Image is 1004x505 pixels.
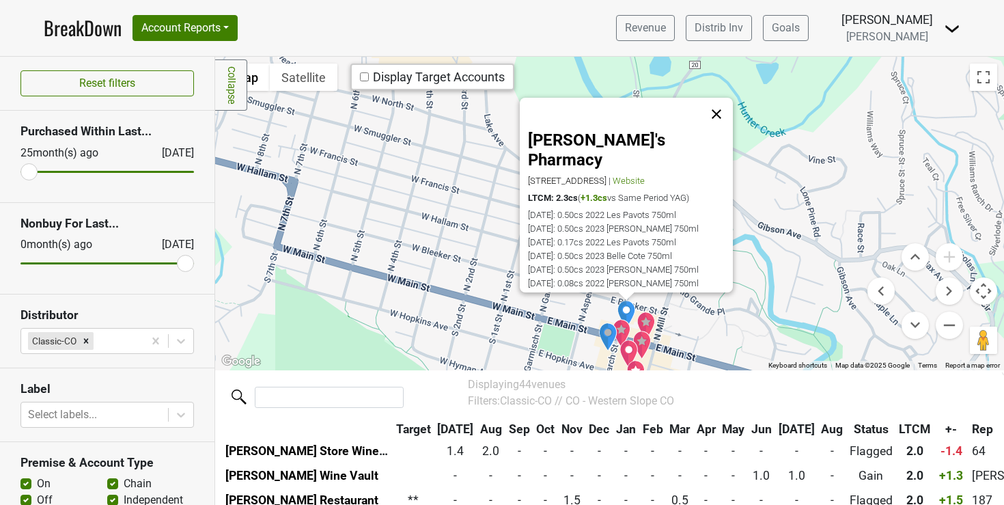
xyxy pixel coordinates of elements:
[639,463,667,488] td: -
[719,463,749,488] td: -
[970,277,997,305] button: Map camera controls
[775,439,818,463] td: -
[686,15,752,41] a: Distrib Inv
[719,439,749,463] td: -
[666,418,693,442] th: Mar: activate to sort column ascending
[150,145,194,161] div: [DATE]
[528,193,733,203] div: ( vs Same Period YAG)
[586,463,613,488] td: -
[748,418,775,442] th: Jun: activate to sort column ascending
[896,463,934,488] td: 2.0
[133,15,238,41] button: Account Reports
[896,418,934,442] th: LTCM: activate to sort column ascending
[528,264,733,275] div: [DATE]: 0.50cs 2023 [PERSON_NAME] 750ml
[270,64,337,91] button: Show satellite imagery
[477,418,505,442] th: Aug: activate to sort column ascending
[617,300,636,329] div: Carl's Pharmacy
[626,360,645,389] div: Cache Cache Bistro
[609,176,611,186] span: |
[20,217,194,231] h3: Nonbuy For Last...
[360,69,505,85] div: Display Target Accounts
[528,237,733,247] div: [DATE]: 0.17cs 2022 Les Pavots 750ml
[748,439,775,463] td: -
[505,439,533,463] td: -
[867,277,895,305] button: Move left
[613,439,639,463] td: -
[505,418,533,442] th: Sep: activate to sort column ascending
[934,439,969,463] td: -1.4
[219,353,264,370] a: Open this area in Google Maps (opens a new window)
[775,418,818,442] th: Jul: activate to sort column ascending
[637,312,656,340] div: Hotel Jerome, Auberge Resorts Collection
[477,439,505,463] td: 2.0
[528,292,733,302] div: [DATE]: 0.50cs 2022 [PERSON_NAME] 750ml
[693,463,719,488] td: -
[37,476,51,492] label: On
[639,439,667,463] td: -
[934,463,969,488] td: +1.3
[666,439,693,463] td: -
[619,340,639,368] div: Steakhouse No. 316
[124,476,152,492] label: Chain
[528,278,733,288] div: [DATE]: 0.08cs 2022 [PERSON_NAME] 750ml
[20,145,129,161] div: 25 month(s) ago
[20,382,194,396] h3: Label
[79,332,94,350] div: Remove Classic-CO
[841,11,933,29] div: [PERSON_NAME]
[613,418,639,442] th: Jan: activate to sort column ascending
[434,463,477,488] td: -
[775,463,818,488] td: 1.0
[936,312,963,339] button: Zoom out
[846,418,896,442] th: Status: activate to sort column ascending
[719,418,749,442] th: May: activate to sort column ascending
[434,439,477,463] td: 1.4
[528,176,606,186] span: [STREET_ADDRESS]
[598,323,617,351] div: Of Grape & Grain
[215,59,247,111] a: Collapse
[528,223,733,234] div: [DATE]: 0.50cs 2023 [PERSON_NAME] 750ml
[748,463,775,488] td: 1.0
[533,439,558,463] td: -
[944,21,960,37] img: Dropdown Menu
[918,361,937,369] a: Terms (opens in new tab)
[846,30,928,43] span: [PERSON_NAME]
[846,463,896,488] td: Gain
[818,463,846,488] td: -
[505,463,533,488] td: -
[528,251,733,261] div: [DATE]: 0.50cs 2023 Belle Cote 750ml
[20,70,194,96] button: Reset filters
[632,331,652,359] div: Casa D' Angelo Ristorante
[902,243,929,271] button: Move up
[902,312,929,339] button: Move down
[616,15,675,41] a: Revenue
[225,469,378,482] a: [PERSON_NAME] Wine Vault
[846,439,896,463] td: Flagged
[818,439,846,463] td: -
[558,463,586,488] td: -
[219,353,264,370] img: Google
[896,439,934,463] td: 2.0
[613,176,645,186] a: Website
[528,193,578,203] span: LTCM: 2.3cs
[528,131,665,169] a: [PERSON_NAME]'s Pharmacy
[693,439,719,463] td: -
[28,332,79,350] div: Classic-CO
[639,418,667,442] th: Feb: activate to sort column ascending
[222,418,393,442] th: &nbsp;: activate to sort column ascending
[528,210,733,220] div: [DATE]: 0.50cs 2022 Les Pavots 750ml
[835,361,910,369] span: Map data ©2025 Google
[970,327,997,354] button: Drag Pegman onto the map to open Street View
[581,193,607,203] span: +1.3cs
[693,418,719,442] th: Apr: activate to sort column ascending
[612,319,631,348] div: Matsuhisa Aspen
[20,236,129,253] div: 0 month(s) ago
[434,418,477,442] th: Jul: activate to sort column ascending
[936,243,963,271] button: Zoom in
[500,394,674,407] span: Classic-CO // CO - Western Slope CO
[150,236,194,253] div: [DATE]
[613,463,639,488] td: -
[225,444,428,458] a: [PERSON_NAME] Store Wine & Liquor
[20,456,194,470] h3: Premise & Account Type
[768,361,827,370] button: Keyboard shortcuts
